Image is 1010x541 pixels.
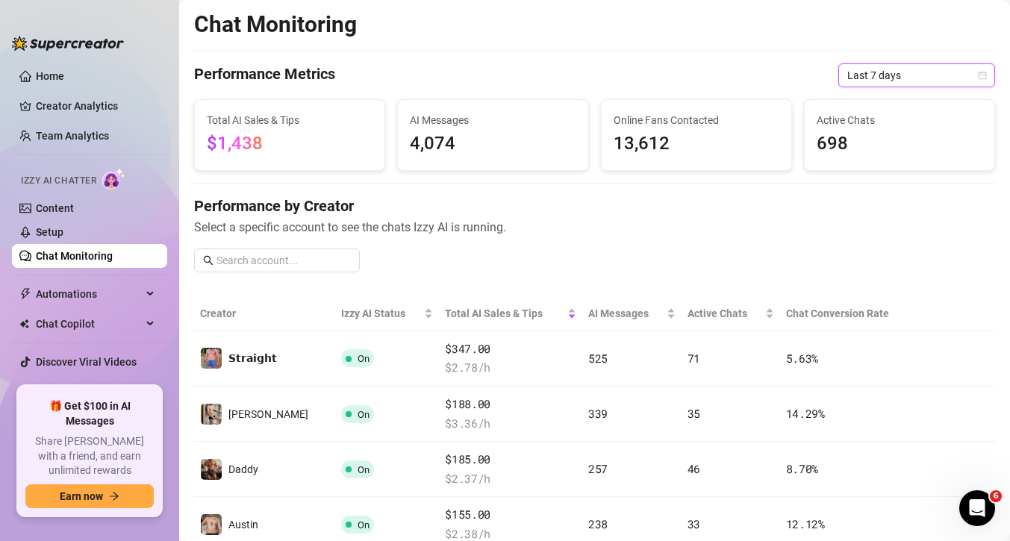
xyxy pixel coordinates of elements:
span: $ 3.36 /h [445,415,576,433]
span: AI Messages [410,112,576,128]
input: Search account... [216,252,351,269]
span: 525 [588,351,608,366]
a: Chat Monitoring [36,250,113,262]
th: AI Messages [582,296,682,331]
span: 257 [588,461,608,476]
span: $185.00 [445,451,576,469]
span: 8.70 % [786,461,819,476]
a: Team Analytics [36,130,109,142]
span: 71 [688,351,700,366]
span: Share [PERSON_NAME] with a friend, and earn unlimited rewards [25,434,154,478]
span: search [203,255,213,266]
h4: Performance Metrics [194,63,335,87]
th: Active Chats [682,296,780,331]
span: 35 [688,406,700,421]
span: On [358,409,370,420]
span: On [358,464,370,475]
span: Austin [228,519,258,531]
span: $ 2.78 /h [445,359,576,377]
span: Total AI Sales & Tips [207,112,372,128]
th: Izzy AI Status [335,296,439,331]
span: 339 [588,406,608,421]
span: $1,438 [207,133,263,154]
span: Online Fans Contacted [614,112,779,128]
a: Creator Analytics [36,94,155,118]
img: 𝗦𝘁𝗿𝗮𝗶𝗴𝗵𝘁 [201,348,222,369]
span: calendar [978,71,987,80]
span: 4,074 [410,130,576,158]
a: Setup [36,226,63,238]
span: Total AI Sales & Tips [445,305,564,322]
th: Total AI Sales & Tips [439,296,582,331]
span: $188.00 [445,395,576,413]
img: Chat Copilot [19,319,29,329]
span: Chat Copilot [36,312,142,336]
span: arrow-right [109,491,119,501]
iframe: Intercom live chat [959,490,995,526]
span: [PERSON_NAME] [228,408,308,420]
span: 🎁 Get $100 in AI Messages [25,399,154,428]
span: 12.12 % [786,516,825,531]
span: Active Chats [817,112,982,128]
span: 238 [588,516,608,531]
img: Daddy [201,459,222,480]
button: Earn nowarrow-right [25,484,154,508]
img: Austin [201,514,222,535]
span: 698 [817,130,982,158]
span: 33 [688,516,700,531]
span: On [358,353,370,364]
th: Creator [194,296,335,331]
h4: Performance by Creator [194,196,995,216]
span: 𝗦𝘁𝗿𝗮𝗶𝗴𝗵𝘁 [228,352,277,364]
img: 𝘼𝙉𝙂𝙀𝙇𝙊 [201,404,222,425]
span: On [358,519,370,531]
span: Active Chats [688,305,762,322]
span: 6 [990,490,1002,502]
span: Automations [36,282,142,306]
th: Chat Conversion Rate [780,296,915,331]
span: $ 2.37 /h [445,470,576,488]
span: 13,612 [614,130,779,158]
span: 46 [688,461,700,476]
span: $347.00 [445,340,576,358]
span: Izzy AI Status [341,305,421,322]
h2: Chat Monitoring [194,10,357,39]
span: AI Messages [588,305,664,322]
img: AI Chatter [102,168,125,190]
span: 14.29 % [786,406,825,421]
span: $155.00 [445,506,576,524]
a: Content [36,202,74,214]
span: 5.63 % [786,351,819,366]
span: Select a specific account to see the chats Izzy AI is running. [194,218,995,237]
span: Daddy [228,463,258,475]
span: Izzy AI Chatter [21,174,96,188]
span: Last 7 days [847,64,986,87]
span: thunderbolt [19,288,31,300]
a: Discover Viral Videos [36,356,137,368]
img: logo-BBDzfeDw.svg [12,36,124,51]
span: Earn now [60,490,103,502]
a: Home [36,70,64,82]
